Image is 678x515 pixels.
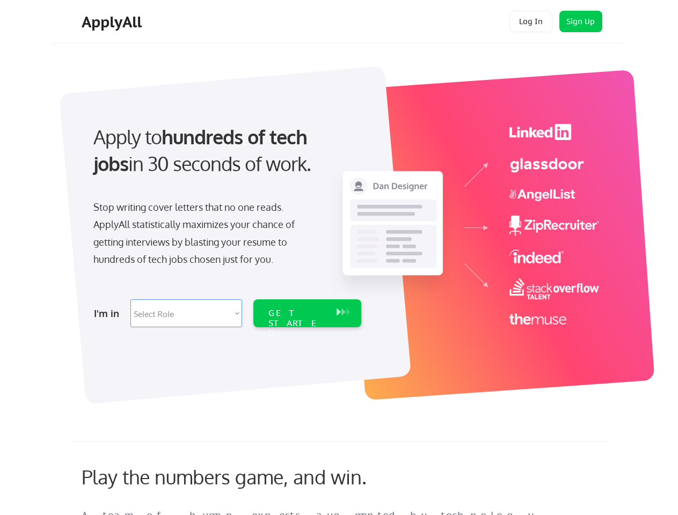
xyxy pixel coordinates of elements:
div: Stop writing cover letters that no one reads. ApplyAll statistically maximizes your chance of get... [93,198,314,268]
div: GET STARTED [268,308,326,339]
button: Sign Up [559,11,602,32]
strong: hundreds of tech jobs [93,124,312,175]
button: Log In [509,11,552,32]
div: Apply to in 30 seconds of work. [93,123,357,178]
div: Play the numbers game, and win. [82,465,414,488]
div: ApplyAll [82,13,145,31]
div: I'm in [94,305,124,322]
